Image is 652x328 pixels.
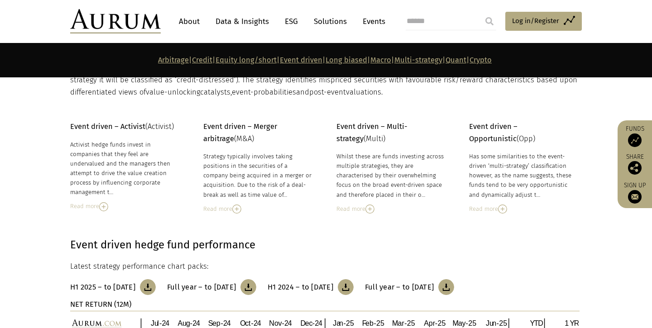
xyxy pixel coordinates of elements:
[470,56,492,64] a: Crypto
[177,76,234,84] span: credit-distressed
[240,279,256,295] img: Download Article
[70,279,156,295] a: H1 2025 – to [DATE]
[628,133,642,147] img: Access Funds
[326,56,367,64] a: Long biased
[140,279,156,295] img: Download Article
[336,152,447,200] div: Whilst these are funds investing across multiple strategies, they are characterised by their over...
[268,279,354,295] a: H1 2024 – to [DATE]
[99,202,108,211] img: Read More
[70,122,145,131] strong: Event driven – Activist
[174,13,204,30] a: About
[203,122,277,143] strong: Event driven – Merger arbitrage
[469,152,580,200] div: Has some similarities to the event-driven ‘multi-strategy’ classification however, as the name su...
[336,204,447,214] div: Read more
[336,121,447,145] p: (Multi)
[622,181,647,204] a: Sign up
[628,190,642,204] img: Sign up to our newsletter
[309,13,351,30] a: Solutions
[628,161,642,175] img: Share this post
[158,56,189,64] a: Arbitrage
[622,125,647,147] a: Funds
[70,201,181,211] div: Read more
[167,279,256,295] a: Full year – to [DATE]
[167,283,236,292] h3: Full year – to [DATE]
[203,152,314,200] div: Strategy typically involves taking positions in the securities of a company being acquired in a m...
[394,56,442,64] a: Multi-strategy
[203,121,314,145] p: (M&A)
[446,56,466,64] a: Quant
[358,13,385,30] a: Events
[365,283,434,292] h3: Full year – to [DATE]
[70,238,255,251] strong: Event driven hedge fund performance
[232,88,296,96] span: event-probabilities
[70,9,161,33] img: Aurum
[370,56,391,64] a: Macro
[622,154,647,175] div: Share
[438,279,454,295] img: Download Article
[469,122,518,143] strong: Event driven – Opportunistic
[365,204,374,214] img: Read More
[216,56,277,64] a: Equity long/short
[70,261,580,272] p: Latest strategy performance chart packs:
[158,56,492,64] strong: | | | | | | | |
[338,279,354,295] img: Download Article
[365,279,454,295] a: Full year – to [DATE]
[211,13,273,30] a: Data & Insights
[469,121,580,145] p: (Opp)
[469,204,580,214] div: Read more
[203,204,314,214] div: Read more
[70,283,135,292] h3: H1 2025 – to [DATE]
[70,140,181,197] div: Activist hedge funds invest in companies that they feel are undervalued and the managers then att...
[480,12,499,30] input: Submit
[146,88,200,96] span: value-unlocking
[232,204,241,214] img: Read More
[268,283,333,292] h3: H1 2024 – to [DATE]
[280,56,322,64] a: Event driven
[280,13,302,30] a: ESG
[505,12,582,31] a: Log in/Register
[336,122,407,143] strong: Event driven – Multi-strategy
[498,204,507,214] img: Read More
[512,15,559,26] span: Log in/Register
[309,88,346,96] span: post-event
[70,300,131,309] strong: NET RETURN (12M)
[70,121,181,133] p: (Activist)
[192,56,212,64] a: Credit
